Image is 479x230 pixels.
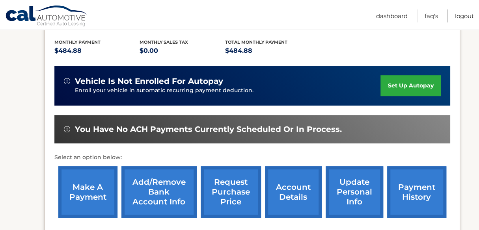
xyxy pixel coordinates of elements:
[201,166,261,218] a: request purchase price
[140,39,188,45] span: Monthly sales Tax
[425,9,438,22] a: FAQ's
[75,124,342,134] span: You have no ACH payments currently scheduled or in process.
[265,166,322,218] a: account details
[5,5,88,28] a: Cal Automotive
[140,45,225,56] p: $0.00
[54,153,450,162] p: Select an option below:
[225,45,311,56] p: $484.88
[121,166,197,218] a: Add/Remove bank account info
[376,9,408,22] a: Dashboard
[54,39,101,45] span: Monthly Payment
[58,166,117,218] a: make a payment
[64,78,70,84] img: alert-white.svg
[75,76,223,86] span: vehicle is not enrolled for autopay
[64,126,70,132] img: alert-white.svg
[225,39,287,45] span: Total Monthly Payment
[75,86,381,95] p: Enroll your vehicle in automatic recurring payment deduction.
[380,75,440,96] a: set up autopay
[326,166,383,218] a: update personal info
[455,9,474,22] a: Logout
[387,166,446,218] a: payment history
[54,45,140,56] p: $484.88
